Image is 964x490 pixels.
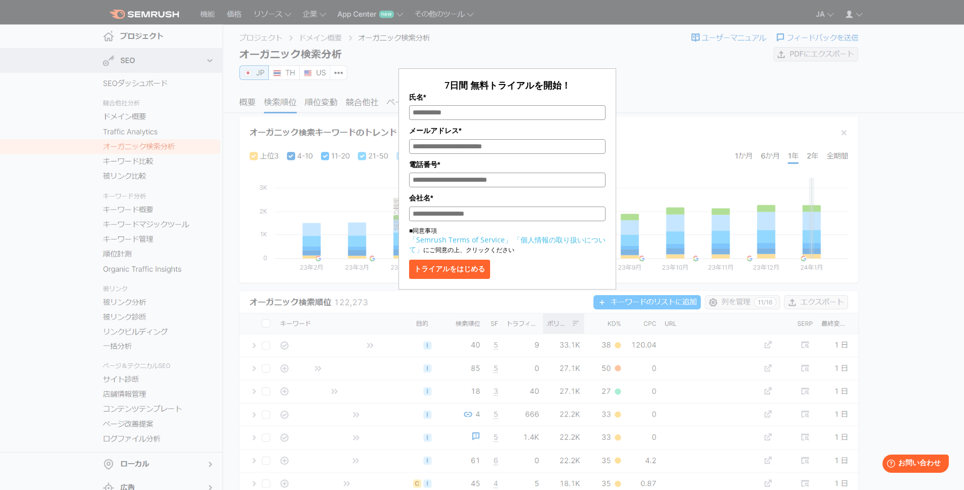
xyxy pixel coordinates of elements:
a: 「個人情報の取り扱いについて」 [409,235,606,254]
span: 7日間 無料トライアルを開始！ [445,79,571,91]
p: ■同意事項 にご同意の上、クリックください [409,226,606,255]
iframe: Help widget launcher [874,451,953,479]
label: 電話番号* [409,159,606,170]
a: 「Semrush Terms of Service」 [409,235,512,244]
button: トライアルをはじめる [409,260,490,279]
label: メールアドレス* [409,125,606,136]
